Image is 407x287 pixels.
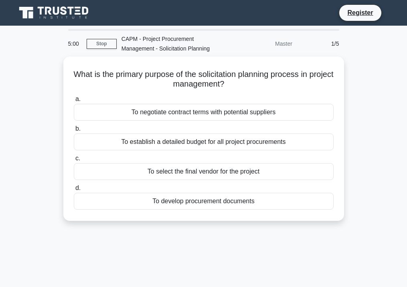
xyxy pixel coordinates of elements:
div: Master [227,36,297,52]
div: CAPM - Project Procurement Management - Solicitation Planning [117,31,227,57]
span: b. [75,125,81,132]
div: To develop procurement documents [74,193,334,210]
div: To establish a detailed budget for all project procurements [74,133,334,150]
div: 1/5 [297,36,344,52]
span: a. [75,95,81,102]
h5: What is the primary purpose of the solicitation planning process in project management? [73,69,334,89]
span: c. [75,155,80,162]
a: Register [342,8,378,18]
div: To select the final vendor for the project [74,163,334,180]
div: 5:00 [63,36,87,52]
span: d. [75,184,81,191]
div: To negotiate contract terms with potential suppliers [74,104,334,121]
a: Stop [87,39,117,49]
